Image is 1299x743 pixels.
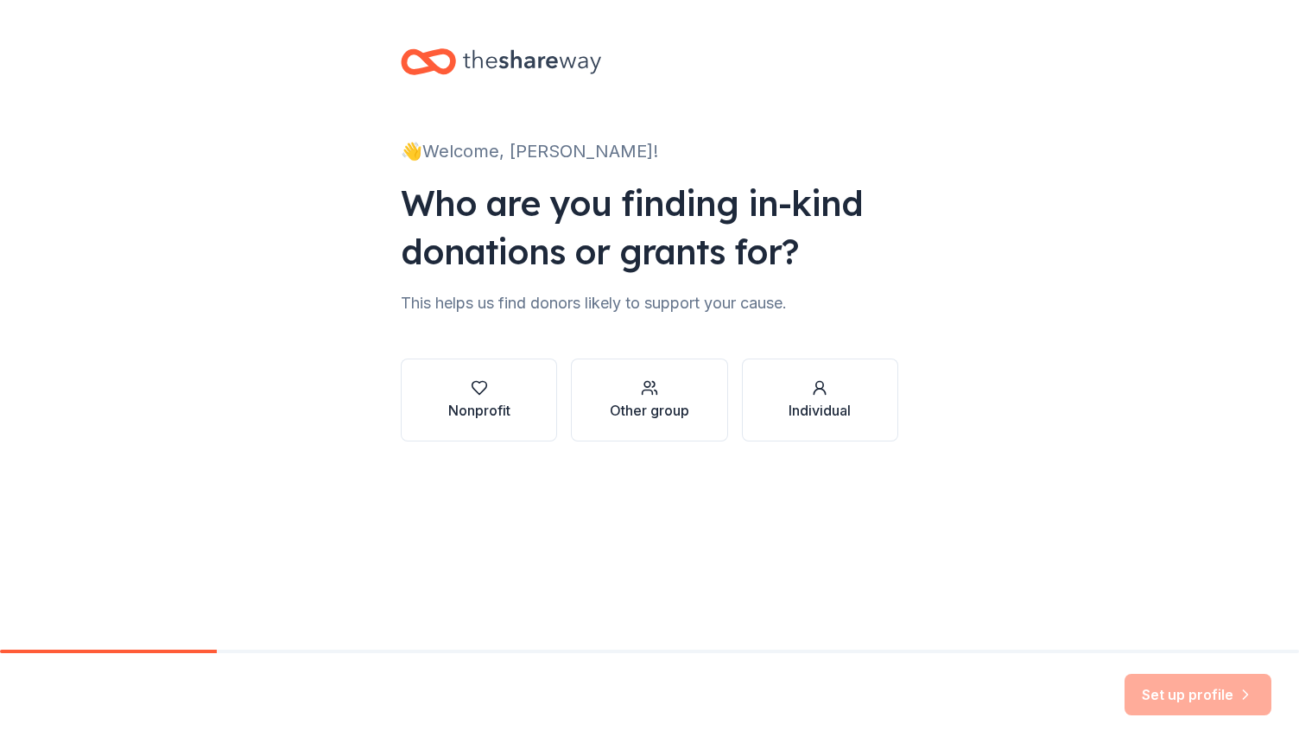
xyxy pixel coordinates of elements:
div: Who are you finding in-kind donations or grants for? [401,179,898,276]
div: Other group [610,400,689,421]
button: Individual [742,359,898,441]
div: Nonprofit [448,400,510,421]
div: 👋 Welcome, [PERSON_NAME]! [401,137,898,165]
div: This helps us find donors likely to support your cause. [401,289,898,317]
div: Individual [789,400,851,421]
button: Nonprofit [401,359,557,441]
button: Other group [571,359,727,441]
